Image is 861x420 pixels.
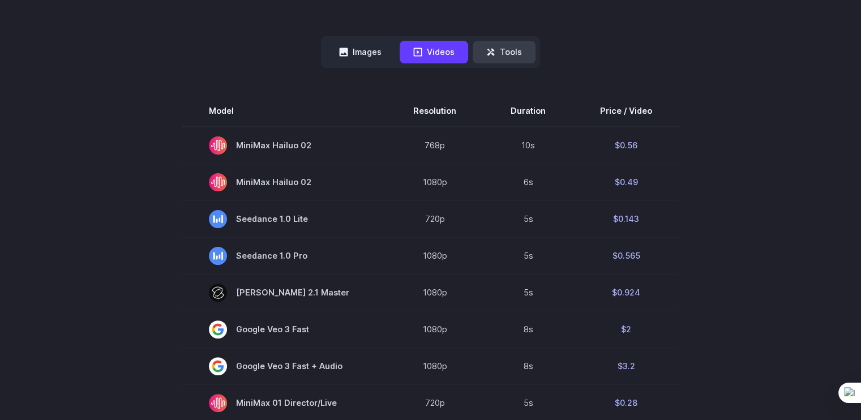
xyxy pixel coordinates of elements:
[386,164,483,200] td: 1080p
[182,95,386,127] th: Model
[483,200,573,237] td: 5s
[209,394,359,412] span: MiniMax 01 Director/Live
[386,237,483,274] td: 1080p
[483,311,573,348] td: 8s
[209,320,359,338] span: Google Veo 3 Fast
[209,173,359,191] span: MiniMax Hailuo 02
[325,41,395,63] button: Images
[386,127,483,164] td: 768p
[573,237,679,274] td: $0.565
[386,311,483,348] td: 1080p
[209,357,359,375] span: Google Veo 3 Fast + Audio
[573,348,679,384] td: $3.2
[209,247,359,265] span: Seedance 1.0 Pro
[483,274,573,311] td: 5s
[483,237,573,274] td: 5s
[573,95,679,127] th: Price / Video
[573,200,679,237] td: $0.143
[386,274,483,311] td: 1080p
[573,274,679,311] td: $0.924
[209,136,359,155] span: MiniMax Hailuo 02
[209,210,359,228] span: Seedance 1.0 Lite
[386,200,483,237] td: 720p
[483,348,573,384] td: 8s
[483,127,573,164] td: 10s
[573,164,679,200] td: $0.49
[209,284,359,302] span: [PERSON_NAME] 2.1 Master
[400,41,468,63] button: Videos
[473,41,536,63] button: Tools
[483,164,573,200] td: 6s
[386,95,483,127] th: Resolution
[483,95,573,127] th: Duration
[573,127,679,164] td: $0.56
[386,348,483,384] td: 1080p
[573,311,679,348] td: $2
